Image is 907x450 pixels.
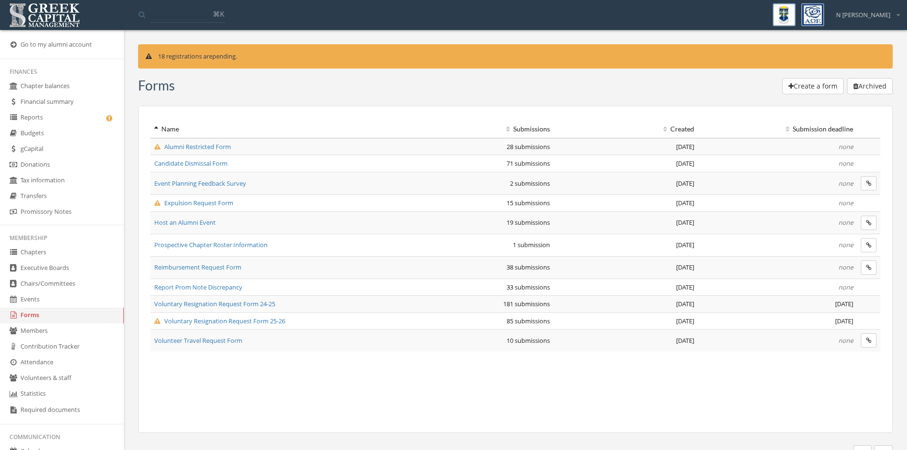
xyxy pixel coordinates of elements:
[507,336,550,345] span: 10 submissions
[782,78,844,94] button: Create a form
[154,159,228,168] a: Candidate Dismissal Form
[838,283,853,291] em: none
[154,179,246,188] a: Event Planning Feedback Survey
[213,9,224,19] span: ⌘K
[830,3,900,20] div: N [PERSON_NAME]
[507,199,550,207] span: 15 submissions
[554,312,698,330] td: [DATE]
[395,120,554,138] th: Submissions
[838,179,853,188] em: none
[507,263,550,271] span: 38 submissions
[158,52,202,60] span: 18 registrations
[554,120,698,138] th: Created
[838,263,853,271] em: none
[554,172,698,194] td: [DATE]
[507,159,550,168] span: 71 submissions
[698,296,857,313] td: [DATE]
[154,336,242,345] a: Volunteer Travel Request Form
[554,155,698,172] td: [DATE]
[838,218,853,227] em: none
[554,138,698,155] td: [DATE]
[154,199,233,207] a: Expulsion Request Form
[507,317,550,325] span: 85 submissions
[554,234,698,256] td: [DATE]
[154,240,268,249] a: Prospective Chapter Roster Information
[154,317,285,325] a: Voluntary Resignation Request Form 25-26
[154,300,275,308] a: Voluntary Resignation Request Form 24-25
[503,300,550,308] span: 181 submissions
[838,240,853,249] em: none
[838,336,853,345] em: none
[138,44,893,69] div: are pending.
[838,199,853,207] em: none
[154,263,241,271] a: Reimbursement Request Form
[507,218,550,227] span: 19 submissions
[138,78,175,93] h3: Form s
[154,142,231,151] a: Alumni Restricted Form
[507,283,550,291] span: 33 submissions
[154,283,242,291] a: Report Prom Note Discrepancy
[554,330,698,352] td: [DATE]
[554,296,698,313] td: [DATE]
[836,10,890,20] span: N [PERSON_NAME]
[698,312,857,330] td: [DATE]
[554,194,698,211] td: [DATE]
[513,240,550,249] span: 1 submission
[838,159,853,168] em: none
[554,279,698,296] td: [DATE]
[510,179,550,188] span: 2 submissions
[507,142,550,151] span: 28 submissions
[847,78,893,94] button: Archived
[554,211,698,234] td: [DATE]
[698,120,857,138] th: Submission deadline
[838,142,853,151] em: none
[554,256,698,279] td: [DATE]
[154,218,216,227] a: Host an Alumni Event
[150,120,395,138] th: Name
